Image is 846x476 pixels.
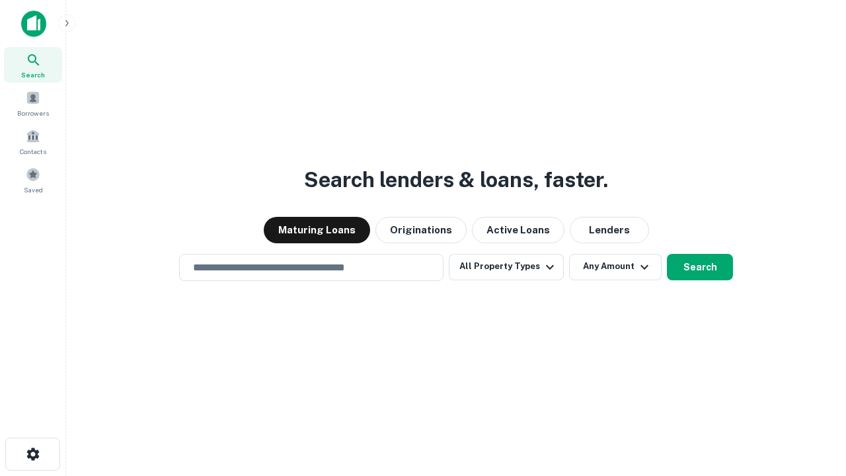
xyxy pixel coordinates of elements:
[375,217,467,243] button: Originations
[21,11,46,37] img: capitalize-icon.png
[4,162,62,198] a: Saved
[17,108,49,118] span: Borrowers
[264,217,370,243] button: Maturing Loans
[21,69,45,80] span: Search
[4,47,62,83] a: Search
[4,85,62,121] a: Borrowers
[569,254,662,280] button: Any Amount
[24,184,43,195] span: Saved
[304,164,608,196] h3: Search lenders & loans, faster.
[4,124,62,159] a: Contacts
[667,254,733,280] button: Search
[20,146,46,157] span: Contacts
[472,217,564,243] button: Active Loans
[449,254,564,280] button: All Property Types
[780,370,846,434] iframe: Chat Widget
[570,217,649,243] button: Lenders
